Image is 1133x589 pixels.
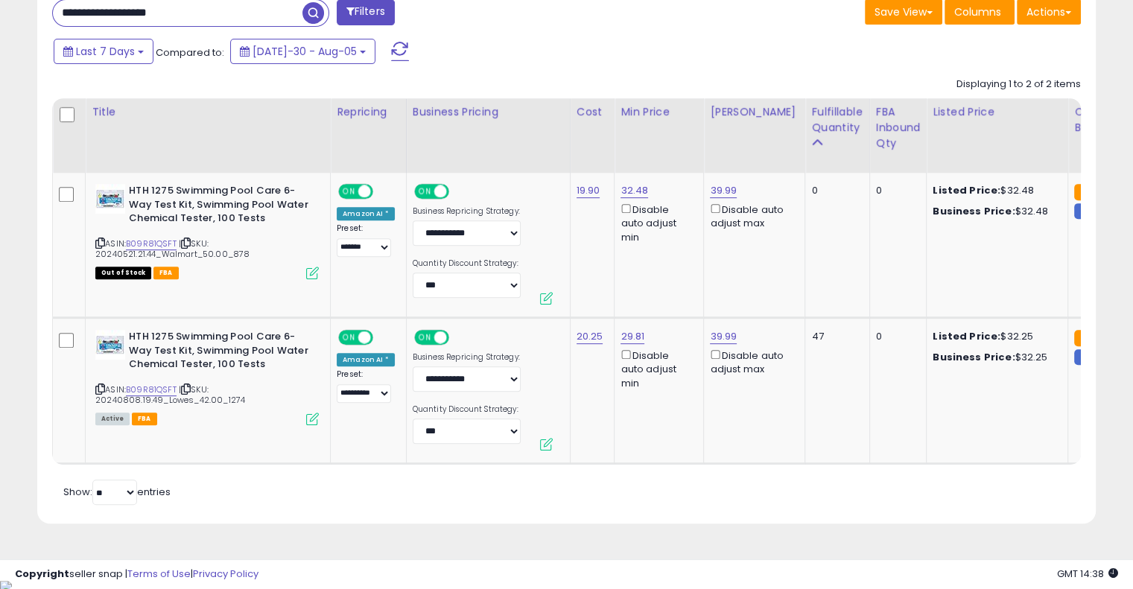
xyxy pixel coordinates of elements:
[95,184,319,278] div: ASIN:
[876,104,921,151] div: FBA inbound Qty
[413,104,564,120] div: Business Pricing
[933,205,1056,218] div: $32.48
[129,184,310,229] b: HTH 1275 Swimming Pool Care 6-Way Test Kit, Swimming Pool Water Chemical Tester, 100 Tests
[933,350,1015,364] b: Business Price:
[95,413,130,425] span: All listings currently available for purchase on Amazon
[811,330,857,343] div: 47
[54,39,153,64] button: Last 7 Days
[63,485,171,499] span: Show: entries
[621,183,648,198] a: 32.48
[132,413,157,425] span: FBA
[621,104,697,120] div: Min Price
[577,104,609,120] div: Cost
[446,331,470,344] span: OFF
[95,383,245,406] span: | SKU: 20240808.19.49_Lowes_42.00_1274
[876,330,915,343] div: 0
[416,331,434,344] span: ON
[371,331,395,344] span: OFF
[416,185,434,198] span: ON
[1074,184,1102,200] small: FBA
[340,331,358,344] span: ON
[933,329,1000,343] b: Listed Price:
[1074,349,1103,365] small: FBM
[933,330,1056,343] div: $32.25
[95,238,250,260] span: | SKU: 20240521.21.44_Walmart_50.00_878
[710,183,737,198] a: 39.99
[95,330,319,424] div: ASIN:
[253,44,357,59] span: [DATE]-30 - Aug-05
[413,352,521,363] label: Business Repricing Strategy:
[337,369,395,403] div: Preset:
[710,329,737,344] a: 39.99
[577,329,603,344] a: 20.25
[876,184,915,197] div: 0
[933,104,1061,120] div: Listed Price
[933,184,1056,197] div: $32.48
[413,404,521,415] label: Quantity Discount Strategy:
[811,184,857,197] div: 0
[371,185,395,198] span: OFF
[76,44,135,59] span: Last 7 Days
[337,353,395,366] div: Amazon AI *
[1057,567,1118,581] span: 2025-08-14 14:38 GMT
[954,4,1001,19] span: Columns
[15,567,258,582] div: seller snap | |
[933,183,1000,197] b: Listed Price:
[230,39,375,64] button: [DATE]-30 - Aug-05
[811,104,863,136] div: Fulfillable Quantity
[15,567,69,581] strong: Copyright
[1074,203,1103,219] small: FBM
[446,185,470,198] span: OFF
[710,104,799,120] div: [PERSON_NAME]
[413,206,521,217] label: Business Repricing Strategy:
[156,45,224,60] span: Compared to:
[621,329,644,344] a: 29.81
[413,258,521,269] label: Quantity Discount Strategy:
[127,567,191,581] a: Terms of Use
[153,267,179,279] span: FBA
[577,183,600,198] a: 19.90
[337,223,395,257] div: Preset:
[193,567,258,581] a: Privacy Policy
[126,238,177,250] a: B09R81QSFT
[95,267,151,279] span: All listings that are currently out of stock and unavailable for purchase on Amazon
[621,347,692,390] div: Disable auto adjust min
[129,330,310,375] b: HTH 1275 Swimming Pool Care 6-Way Test Kit, Swimming Pool Water Chemical Tester, 100 Tests
[337,207,395,220] div: Amazon AI *
[340,185,358,198] span: ON
[933,204,1015,218] b: Business Price:
[92,104,324,120] div: Title
[95,184,125,214] img: 41KqGcS6zxL._SL40_.jpg
[621,201,692,244] div: Disable auto adjust min
[956,77,1081,92] div: Displaying 1 to 2 of 2 items
[710,201,793,230] div: Disable auto adjust max
[933,351,1056,364] div: $32.25
[126,383,177,396] a: B09R81QSFT
[1074,330,1102,346] small: FBA
[710,347,793,376] div: Disable auto adjust max
[337,104,400,120] div: Repricing
[95,330,125,360] img: 41KqGcS6zxL._SL40_.jpg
